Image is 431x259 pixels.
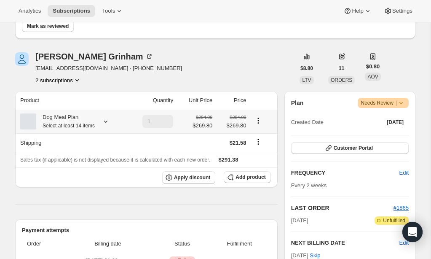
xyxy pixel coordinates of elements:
[291,182,327,189] span: Every 2 weeks
[230,140,246,146] span: $21.58
[224,171,270,183] button: Add product
[338,5,377,17] button: Help
[53,8,90,14] span: Subscriptions
[331,77,352,83] span: ORDERS
[22,20,74,32] button: Mark as reviewed
[213,240,266,248] span: Fulfillment
[291,99,304,107] h2: Plan
[35,52,153,61] div: [PERSON_NAME] Grinham
[295,62,318,74] button: $8.80
[176,91,215,110] th: Unit Price
[399,239,409,247] button: Edit
[35,64,182,73] span: [EMAIL_ADDRESS][DOMAIN_NAME] · [PHONE_NUMBER]
[387,119,404,126] span: [DATE]
[22,235,62,253] th: Order
[396,100,397,106] span: |
[361,99,406,107] span: Needs Review
[97,5,128,17] button: Tools
[402,222,423,242] div: Open Intercom Messenger
[36,113,95,130] div: Dog Meal Plan
[302,77,311,83] span: LTV
[48,5,95,17] button: Subscriptions
[22,226,271,235] h2: Payment attempts
[196,115,212,120] small: $284.00
[252,137,265,146] button: Shipping actions
[35,76,81,84] button: Product actions
[394,166,414,180] button: Edit
[217,121,246,130] span: $269.80
[174,174,211,181] span: Apply discount
[300,65,313,72] span: $8.80
[352,8,363,14] span: Help
[367,74,378,80] span: AOV
[291,142,409,154] button: Customer Portal
[399,169,409,177] span: Edit
[43,123,95,129] small: Select at least 14 items
[15,52,29,66] span: Sebastian Grinham
[127,91,176,110] th: Quantity
[334,145,373,151] span: Customer Portal
[291,118,324,127] span: Created Date
[15,91,127,110] th: Product
[394,205,409,211] a: #1865
[19,8,41,14] span: Analytics
[236,174,265,181] span: Add product
[383,217,405,224] span: Unfulfilled
[15,133,127,152] th: Shipping
[252,116,265,125] button: Product actions
[219,156,238,163] span: $291.38
[379,5,418,17] button: Settings
[193,121,212,130] span: $269.80
[20,157,210,163] span: Sales tax (if applicable) is not displayed because it is calculated with each new order.
[13,5,46,17] button: Analytics
[382,116,409,128] button: [DATE]
[291,169,399,177] h2: FREQUENCY
[392,8,412,14] span: Settings
[64,240,151,248] span: Billing date
[366,62,380,71] span: $0.80
[394,204,409,212] button: #1865
[291,239,399,247] h2: NEXT BILLING DATE
[339,65,344,72] span: 11
[162,171,216,184] button: Apply discount
[27,23,69,30] span: Mark as reviewed
[215,91,249,110] th: Price
[291,252,321,259] span: [DATE] ·
[334,62,349,74] button: 11
[156,240,208,248] span: Status
[230,115,246,120] small: $284.00
[102,8,115,14] span: Tools
[291,216,308,225] span: [DATE]
[291,204,394,212] h2: LAST ORDER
